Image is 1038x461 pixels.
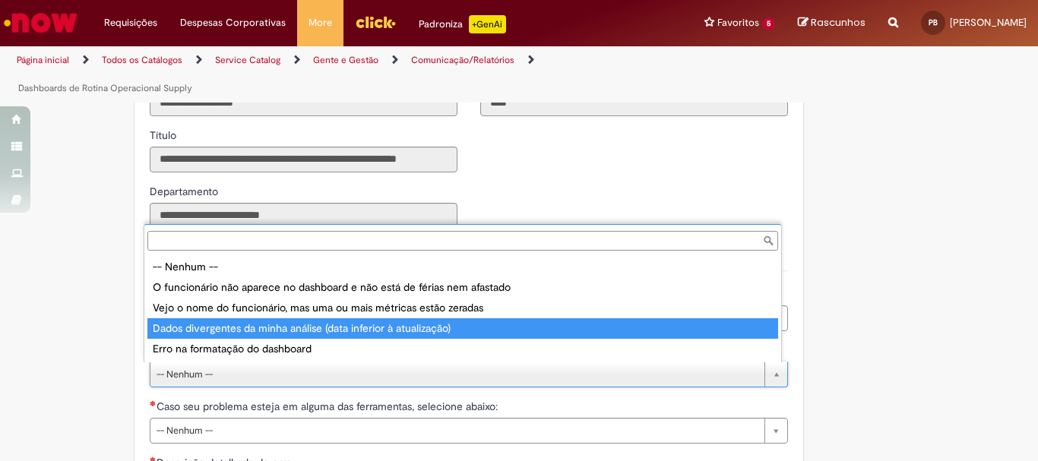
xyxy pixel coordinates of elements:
div: Vejo o nome do funcionário, mas uma ou mais métricas estão zeradas [147,298,778,318]
div: Dados divergentes da minha análise (data inferior à atualização) [147,318,778,339]
ul: Qual o motivo da abertura do chamado? [144,254,781,362]
div: O funcionário não aparece no dashboard e não está de férias nem afastado [147,277,778,298]
div: -- Nenhum -- [147,257,778,277]
div: Erro na formatação do dashboard [147,339,778,359]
